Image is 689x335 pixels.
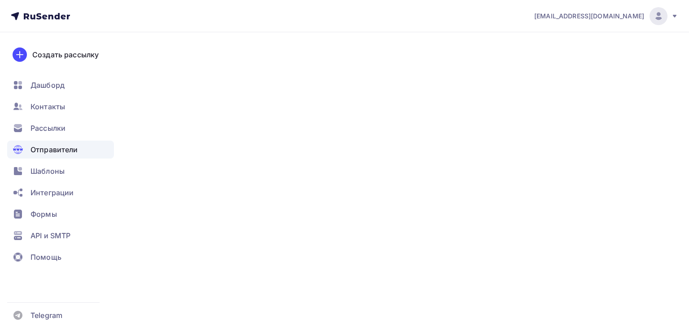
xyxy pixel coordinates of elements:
[7,98,114,116] a: Контакты
[31,230,70,241] span: API и SMTP
[31,310,62,321] span: Telegram
[31,187,74,198] span: Интеграции
[31,80,65,90] span: Дашборд
[534,7,678,25] a: [EMAIL_ADDRESS][DOMAIN_NAME]
[534,12,644,21] span: [EMAIL_ADDRESS][DOMAIN_NAME]
[31,101,65,112] span: Контакты
[7,119,114,137] a: Рассылки
[32,49,99,60] div: Создать рассылку
[31,166,65,176] span: Шаблоны
[7,141,114,159] a: Отправители
[31,209,57,219] span: Формы
[31,144,78,155] span: Отправители
[7,76,114,94] a: Дашборд
[31,123,65,133] span: Рассылки
[7,162,114,180] a: Шаблоны
[7,205,114,223] a: Формы
[31,252,61,262] span: Помощь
